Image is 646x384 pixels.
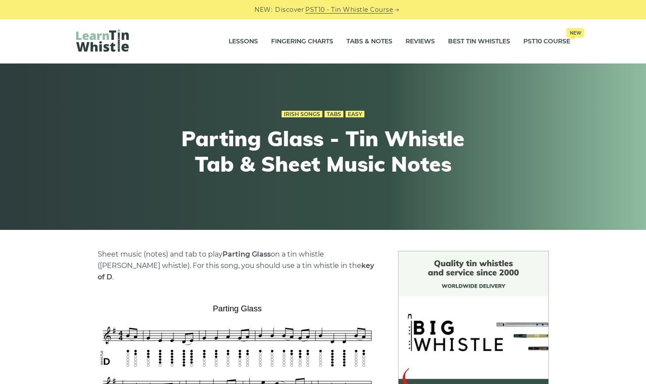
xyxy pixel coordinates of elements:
a: Reviews [406,31,435,53]
a: Tabs & Notes [346,31,392,53]
a: Tabs [325,111,343,118]
a: Lessons [229,31,258,53]
a: PST10 CourseNew [523,31,570,53]
a: Easy [346,111,364,118]
a: Best Tin Whistles [448,31,510,53]
h1: Parting Glass - Tin Whistle Tab & Sheet Music Notes [162,126,484,176]
span: New [566,28,584,38]
strong: key of D [98,261,374,281]
a: Irish Songs [282,111,322,118]
img: LearnTinWhistle.com [76,29,129,52]
p: Sheet music (notes) and tab to play on a tin whistle ([PERSON_NAME] whistle). For this song, you ... [98,249,377,283]
a: Fingering Charts [271,31,333,53]
strong: Parting Glass [222,250,271,258]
